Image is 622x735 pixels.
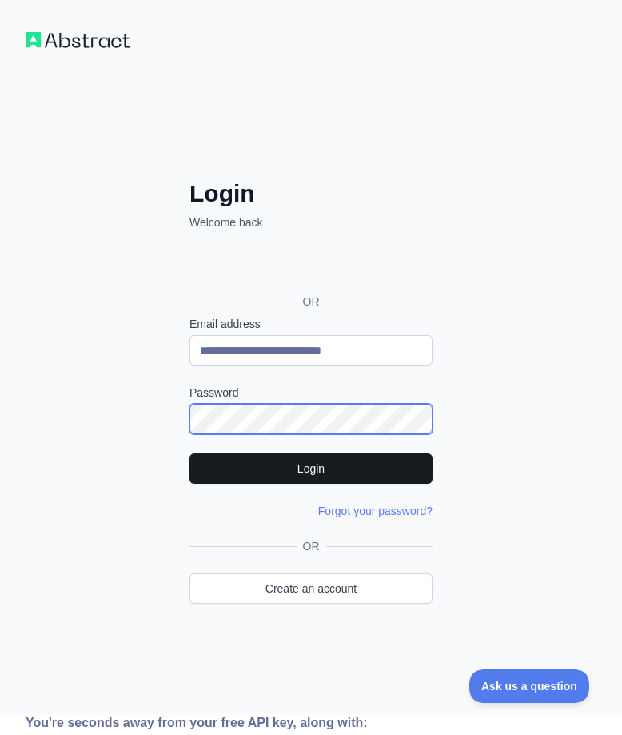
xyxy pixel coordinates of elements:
iframe: Toggle Customer Support [469,669,590,703]
span: OR [297,538,326,554]
img: Workflow [26,32,130,48]
button: Login [189,453,433,484]
label: Email address [189,316,433,332]
a: Create an account [189,573,433,604]
h2: Login [189,179,433,208]
a: Forgot your password? [318,505,433,517]
div: You're seconds away from your free API key, along with: [26,713,516,733]
span: OR [290,294,333,310]
p: Welcome back [189,214,433,230]
label: Password [189,385,433,401]
iframe: Sign in with Google Button [181,248,437,283]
